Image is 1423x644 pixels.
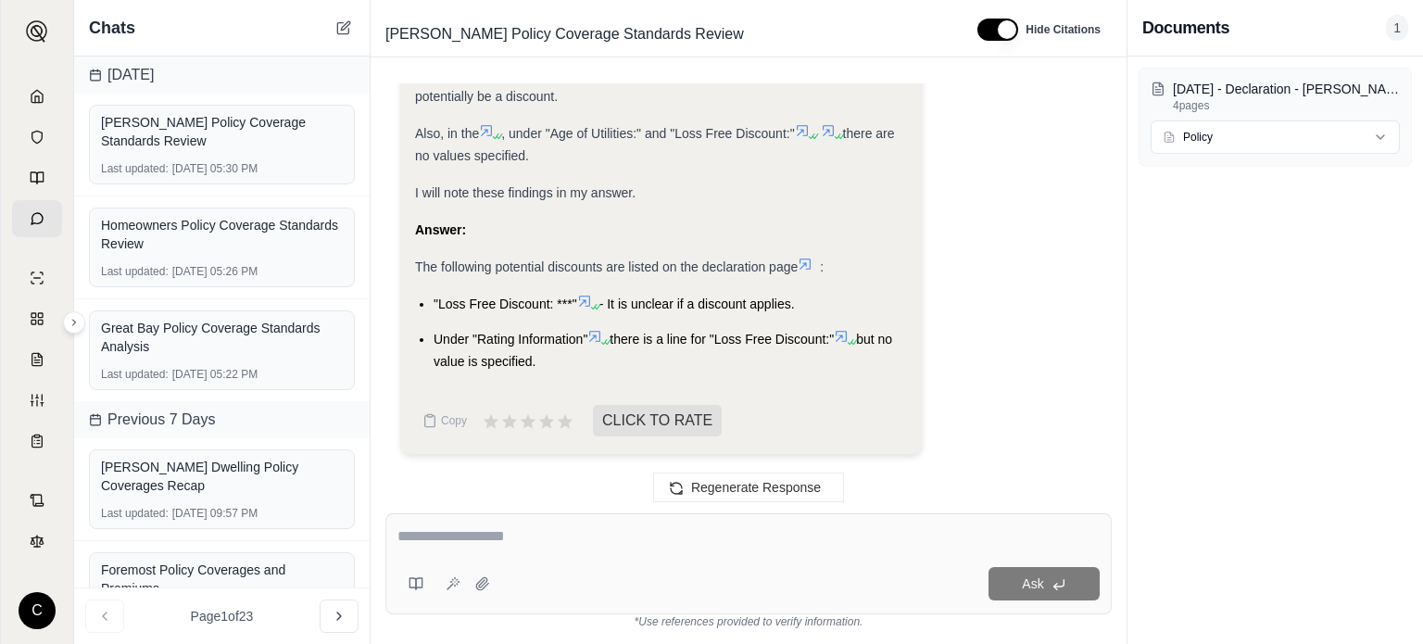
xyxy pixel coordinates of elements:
[12,200,62,237] a: Chat
[19,592,56,629] div: C
[599,297,795,311] span: - It is unclear if a discount applies.
[415,126,895,163] span: there are no values specified.
[101,561,343,598] div: Foremost Policy Coverages and Premiums
[12,259,62,297] a: Single Policy
[610,332,834,347] span: there is a line for "Loss Free Discount:"
[415,402,474,439] button: Copy
[989,567,1100,600] button: Ask
[12,523,62,560] a: Legal Search Engine
[378,19,751,49] span: [PERSON_NAME] Policy Coverage Standards Review
[12,482,62,519] a: Contract Analysis
[1151,80,1400,113] button: [DATE] - Declaration - [PERSON_NAME].pdf4pages
[415,185,636,200] span: I will note these findings in my answer.
[12,341,62,378] a: Claim Coverage
[653,473,844,502] button: Regenerate Response
[12,78,62,115] a: Home
[101,161,169,176] span: Last updated:
[12,300,62,337] a: Policy Comparisons
[415,126,479,141] span: Also, in the
[415,44,881,104] span: . The asterisk indicates that either limits do not apply or is included in another coverage limit...
[434,332,892,369] span: but no value is specified.
[101,161,343,176] div: [DATE] 05:30 PM
[12,119,62,156] a: Documents Vault
[101,458,343,495] div: [PERSON_NAME] Dwelling Policy Coverages Recap
[820,259,824,274] span: :
[101,113,343,150] div: [PERSON_NAME] Policy Coverage Standards Review
[12,423,62,460] a: Coverage Table
[1173,80,1400,98] p: 08-11-2025 - Declaration - Abraham Cohen.pdf
[593,405,722,436] span: CLICK TO RATE
[434,297,577,311] span: "Loss Free Discount: ***"
[378,19,955,49] div: Edit Title
[101,506,343,521] div: [DATE] 09:57 PM
[12,159,62,196] a: Prompt Library
[101,506,169,521] span: Last updated:
[12,382,62,419] a: Custom Report
[101,367,169,382] span: Last updated:
[441,413,467,428] span: Copy
[101,264,343,279] div: [DATE] 05:26 PM
[74,57,370,94] div: [DATE]
[19,13,56,50] button: Expand sidebar
[101,367,343,382] div: [DATE] 05:22 PM
[1142,15,1229,41] h3: Documents
[74,401,370,438] div: Previous 7 Days
[1173,98,1400,113] p: 4 pages
[691,480,821,495] span: Regenerate Response
[333,17,355,39] button: New Chat
[1026,22,1101,37] span: Hide Citations
[89,15,135,41] span: Chats
[101,319,343,356] div: Great Bay Policy Coverage Standards Analysis
[101,264,169,279] span: Last updated:
[385,614,1112,629] div: *Use references provided to verify information.
[26,20,48,43] img: Expand sidebar
[501,126,794,141] span: , under "Age of Utilities:" and "Loss Free Discount:"
[191,607,254,625] span: Page 1 of 23
[415,222,466,237] strong: Answer:
[101,216,343,253] div: Homeowners Policy Coverage Standards Review
[1022,576,1043,591] span: Ask
[1386,15,1408,41] span: 1
[415,259,798,274] span: The following potential discounts are listed on the declaration page
[434,332,587,347] span: Under "Rating Information"
[63,311,85,334] button: Expand sidebar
